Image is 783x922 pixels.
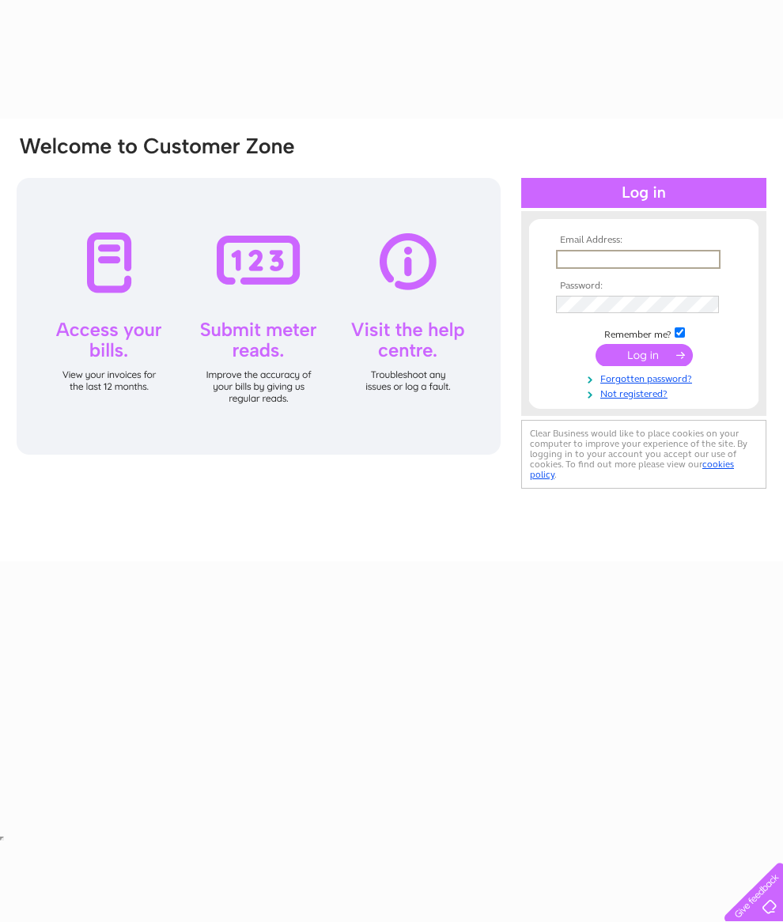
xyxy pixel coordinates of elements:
a: Forgotten password? [556,370,736,385]
a: Not registered? [556,385,736,400]
th: Email Address: [552,235,736,246]
div: Clear Business would like to place cookies on your computer to improve your experience of the sit... [521,420,766,489]
a: cookies policy [530,459,734,480]
td: Remember me? [552,325,736,341]
input: Submit [596,344,693,366]
th: Password: [552,281,736,292]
